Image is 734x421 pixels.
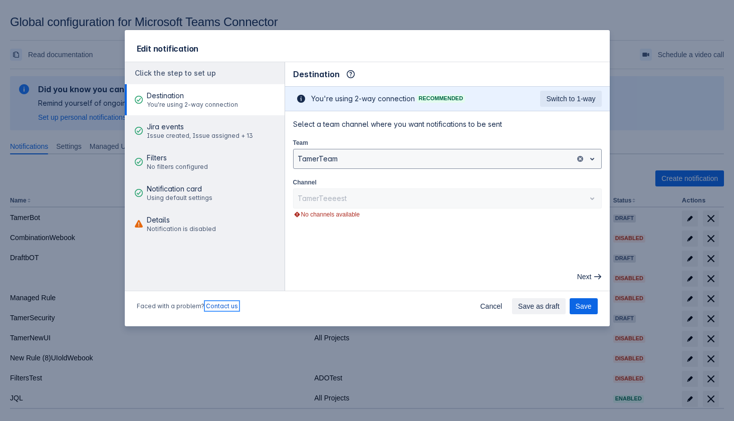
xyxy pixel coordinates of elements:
span: Click the step to set up [135,69,216,77]
span: Cancel [480,298,502,314]
span: warn [135,220,143,228]
label: Channel [293,178,317,186]
span: Issue created, Issue assigned + 13 [147,132,253,140]
span: Edit notification [137,44,199,54]
a: Contact us [206,302,238,310]
span: good [135,189,143,197]
span: Details [147,215,216,225]
span: good [135,96,143,104]
span: Select a team channel where you want notifications to be sent [293,119,602,129]
div: No channels available [293,210,602,219]
button: Next [571,269,606,285]
span: You're using 2-way connection [147,101,238,109]
span: Save as draft [518,298,560,314]
span: Faced with a problem? [137,302,238,310]
button: clear [576,155,584,163]
span: Using default settings [147,194,212,202]
span: Notification card [147,184,212,194]
span: Notification is disabled [147,225,216,233]
span: error [293,210,301,219]
span: Filters [147,153,208,163]
button: Save [570,298,598,314]
span: You're using 2-way connection [311,94,415,104]
span: good [135,158,143,166]
span: Switch to 1-way [546,91,595,107]
span: good [135,127,143,135]
span: No filters configured [147,163,208,171]
span: Recommended [417,96,465,101]
label: Team [293,139,308,147]
span: open [586,153,598,165]
span: Jira events [147,122,253,132]
button: Save as draft [512,298,566,314]
button: Cancel [474,298,508,314]
span: Destination [147,91,238,101]
span: Save [576,298,592,314]
span: Next [577,269,592,285]
span: Destination [293,68,340,80]
button: Switch to 1-way [540,91,601,107]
